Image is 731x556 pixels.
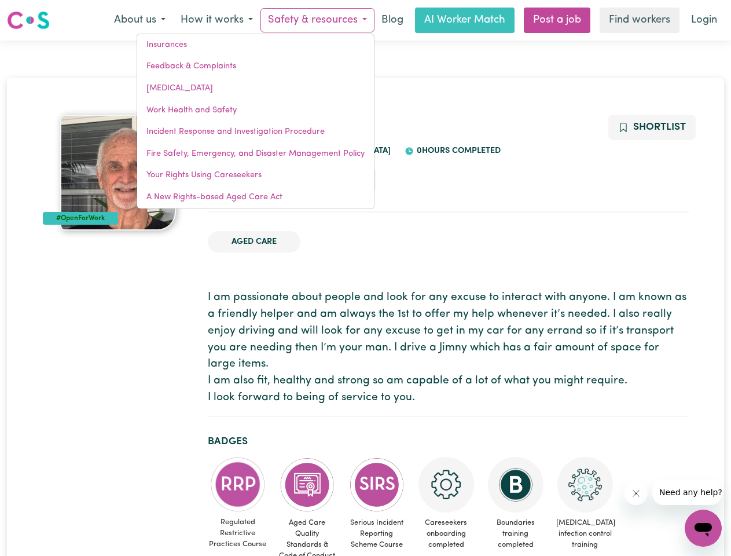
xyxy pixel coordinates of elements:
img: Kenneth [60,115,176,231]
iframe: Button to launch messaging window [685,510,722,547]
a: Your Rights Using Careseekers [137,164,374,186]
button: How it works [173,8,260,32]
img: CS Academy: Aged Care Quality Standards & Code of Conduct course completed [280,457,335,513]
a: Incident Response and Investigation Procedure [137,121,374,143]
span: Shortlist [633,122,686,132]
img: CS Academy: Regulated Restrictive Practices course completed [210,457,266,512]
li: Aged Care [208,231,300,253]
img: CS Academy: Careseekers Onboarding course completed [418,457,474,513]
span: 0 hours completed [414,147,501,155]
iframe: Message from company [652,480,722,505]
a: AI Worker Match [415,8,515,33]
a: Login [684,8,724,33]
span: Need any help? [7,8,70,17]
a: Work Health and Safety [137,100,374,122]
img: CS Academy: COVID-19 Infection Control Training course completed [557,457,613,513]
span: Regulated Restrictive Practices Course [208,512,268,555]
a: Insurances [137,34,374,56]
a: Blog [374,8,410,33]
a: Careseekers logo [7,7,50,34]
a: Find workers [600,8,679,33]
div: #OpenForWork [43,212,119,225]
span: [MEDICAL_DATA] infection control training [555,513,615,555]
img: CS Academy: Serious Incident Reporting Scheme course completed [349,457,405,513]
button: Add to shortlist [608,115,696,140]
iframe: Close message [625,482,648,505]
div: Safety & resources [137,34,374,209]
p: I am passionate about people and look for any excuse to interact with anyone. I am known as a fri... [208,290,689,407]
a: [MEDICAL_DATA] [137,78,374,100]
span: Careseekers onboarding completed [416,513,476,555]
a: Post a job [524,8,590,33]
span: Serious Incident Reporting Scheme Course [347,513,407,555]
a: A New Rights-based Aged Care Act [137,186,374,209]
a: Feedback & Complaints [137,56,374,78]
span: Boundaries training completed [486,513,546,555]
button: Safety & resources [260,8,374,32]
a: Fire Safety, Emergency, and Disaster Management Policy [137,143,374,165]
img: CS Academy: Boundaries in care and support work course completed [488,457,543,513]
img: Careseekers logo [7,10,50,31]
button: About us [106,8,173,32]
a: Kenneth's profile picture'#OpenForWork [43,115,194,231]
h2: Badges [208,436,689,448]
